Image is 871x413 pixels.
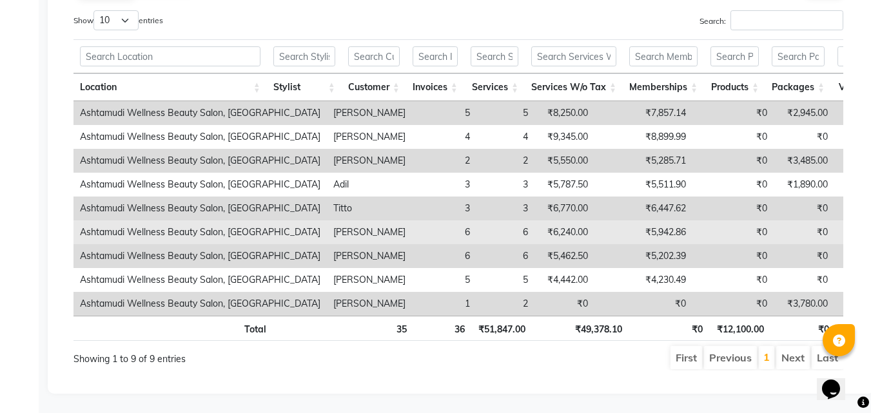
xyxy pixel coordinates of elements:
[594,244,692,268] td: ₹5,202.39
[73,220,327,244] td: Ashtamudi Wellness Beauty Salon, [GEOGRAPHIC_DATA]
[534,268,594,292] td: ₹4,442.00
[774,268,834,292] td: ₹0
[623,73,704,101] th: Memberships: activate to sort column ascending
[476,173,534,197] td: 3
[534,149,594,173] td: ₹5,550.00
[692,173,774,197] td: ₹0
[534,244,594,268] td: ₹5,462.50
[594,197,692,220] td: ₹6,447.62
[73,73,267,101] th: Location: activate to sort column ascending
[692,244,774,268] td: ₹0
[412,125,476,149] td: 4
[412,173,476,197] td: 3
[349,316,413,341] th: 35
[629,46,698,66] input: Search Memberships
[770,316,836,341] th: ₹0
[73,10,163,30] label: Show entries
[342,73,406,101] th: Customer: activate to sort column ascending
[476,268,534,292] td: 5
[476,197,534,220] td: 3
[412,268,476,292] td: 5
[413,46,458,66] input: Search Invoices
[534,220,594,244] td: ₹6,240.00
[629,316,709,341] th: ₹0
[534,197,594,220] td: ₹6,770.00
[73,101,327,125] td: Ashtamudi Wellness Beauty Salon, [GEOGRAPHIC_DATA]
[73,345,383,366] div: Showing 1 to 9 of 9 entries
[476,149,534,173] td: 2
[327,292,412,316] td: [PERSON_NAME]
[594,125,692,149] td: ₹8,899.99
[476,125,534,149] td: 4
[692,101,774,125] td: ₹0
[348,46,400,66] input: Search Customer
[73,316,273,341] th: Total
[594,292,692,316] td: ₹0
[413,316,471,341] th: 36
[327,244,412,268] td: [PERSON_NAME]
[464,73,525,101] th: Services: activate to sort column ascending
[327,197,412,220] td: Titto
[730,10,843,30] input: Search:
[692,220,774,244] td: ₹0
[774,101,834,125] td: ₹2,945.00
[73,292,327,316] td: Ashtamudi Wellness Beauty Salon, [GEOGRAPHIC_DATA]
[692,149,774,173] td: ₹0
[692,268,774,292] td: ₹0
[692,125,774,149] td: ₹0
[412,244,476,268] td: 6
[412,101,476,125] td: 5
[93,10,139,30] select: Showentries
[774,149,834,173] td: ₹3,485.00
[594,220,692,244] td: ₹5,942.86
[817,361,858,400] iframe: chat widget
[476,220,534,244] td: 6
[774,197,834,220] td: ₹0
[327,101,412,125] td: [PERSON_NAME]
[594,101,692,125] td: ₹7,857.14
[327,268,412,292] td: [PERSON_NAME]
[534,125,594,149] td: ₹9,345.00
[700,10,843,30] label: Search:
[327,173,412,197] td: Adil
[774,292,834,316] td: ₹3,780.00
[73,149,327,173] td: Ashtamudi Wellness Beauty Salon, [GEOGRAPHIC_DATA]
[765,73,831,101] th: Packages: activate to sort column ascending
[710,46,759,66] input: Search Products
[327,220,412,244] td: [PERSON_NAME]
[774,125,834,149] td: ₹0
[476,292,534,316] td: 2
[73,268,327,292] td: Ashtamudi Wellness Beauty Salon, [GEOGRAPHIC_DATA]
[531,46,616,66] input: Search Services W/o Tax
[772,46,825,66] input: Search Packages
[534,101,594,125] td: ₹8,250.00
[763,351,770,363] a: 1
[594,173,692,197] td: ₹5,511.90
[73,244,327,268] td: Ashtamudi Wellness Beauty Salon, [GEOGRAPHIC_DATA]
[774,220,834,244] td: ₹0
[471,46,518,66] input: Search Services
[80,46,260,66] input: Search Location
[406,73,464,101] th: Invoices: activate to sort column ascending
[476,244,534,268] td: 6
[709,316,770,341] th: ₹12,100.00
[273,46,335,66] input: Search Stylist
[327,149,412,173] td: [PERSON_NAME]
[692,197,774,220] td: ₹0
[525,73,623,101] th: Services W/o Tax: activate to sort column ascending
[412,292,476,316] td: 1
[774,173,834,197] td: ₹1,890.00
[73,197,327,220] td: Ashtamudi Wellness Beauty Salon, [GEOGRAPHIC_DATA]
[594,149,692,173] td: ₹5,285.71
[471,316,532,341] th: ₹51,847.00
[412,149,476,173] td: 2
[73,125,327,149] td: Ashtamudi Wellness Beauty Salon, [GEOGRAPHIC_DATA]
[412,220,476,244] td: 6
[692,292,774,316] td: ₹0
[594,268,692,292] td: ₹4,230.49
[412,197,476,220] td: 3
[327,125,412,149] td: [PERSON_NAME]
[476,101,534,125] td: 5
[534,173,594,197] td: ₹5,787.50
[704,73,765,101] th: Products: activate to sort column ascending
